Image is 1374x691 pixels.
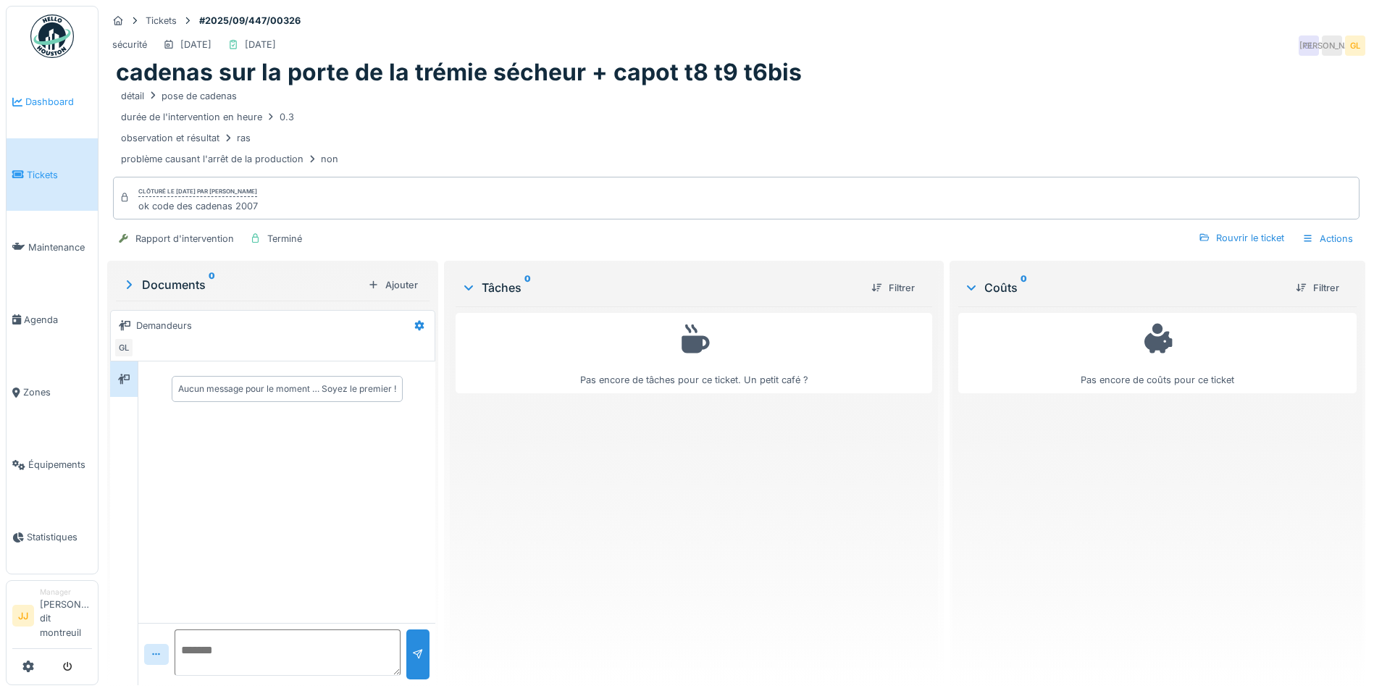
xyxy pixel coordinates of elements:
[135,232,234,246] div: Rapport d'intervention
[28,240,92,254] span: Maintenance
[1193,228,1290,248] div: Rouvrir le ticket
[362,275,424,295] div: Ajouter
[138,199,258,213] div: ok code des cadenas 2007
[121,131,251,145] div: observation et résultat ras
[1290,278,1345,298] div: Filtrer
[112,38,147,51] div: sécurité
[7,429,98,501] a: Équipements
[1299,35,1319,56] div: GL
[465,319,923,387] div: Pas encore de tâches pour ce ticket. Un petit café ?
[116,59,802,86] h1: cadenas sur la porte de la trémie sécheur + capot t8 t9 t6bis
[1296,228,1360,249] div: Actions
[40,587,92,598] div: Manager
[1021,279,1027,296] sup: 0
[866,278,921,298] div: Filtrer
[7,356,98,429] a: Zones
[121,110,294,124] div: durée de l'intervention en heure 0.3
[7,211,98,283] a: Maintenance
[964,279,1284,296] div: Coûts
[121,89,237,103] div: détail pose de cadenas
[968,319,1347,387] div: Pas encore de coûts pour ce ticket
[23,385,92,399] span: Zones
[209,276,215,293] sup: 0
[7,283,98,356] a: Agenda
[193,14,306,28] strong: #2025/09/447/00326
[7,138,98,211] a: Tickets
[7,501,98,574] a: Statistiques
[12,605,34,627] li: JJ
[28,458,92,472] span: Équipements
[146,14,177,28] div: Tickets
[121,152,338,166] div: problème causant l'arrêt de la production non
[27,530,92,544] span: Statistiques
[178,382,396,395] div: Aucun message pour le moment … Soyez le premier !
[30,14,74,58] img: Badge_color-CXgf-gQk.svg
[24,313,92,327] span: Agenda
[138,187,257,197] div: Clôturé le [DATE] par [PERSON_NAME]
[136,319,192,332] div: Demandeurs
[1322,35,1342,56] div: [PERSON_NAME]
[267,232,302,246] div: Terminé
[12,587,92,649] a: JJ Manager[PERSON_NAME] dit montreuil
[7,66,98,138] a: Dashboard
[40,587,92,645] li: [PERSON_NAME] dit montreuil
[1345,35,1365,56] div: GL
[122,276,362,293] div: Documents
[27,168,92,182] span: Tickets
[180,38,211,51] div: [DATE]
[524,279,531,296] sup: 0
[25,95,92,109] span: Dashboard
[114,338,134,358] div: GL
[461,279,860,296] div: Tâches
[245,38,276,51] div: [DATE]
